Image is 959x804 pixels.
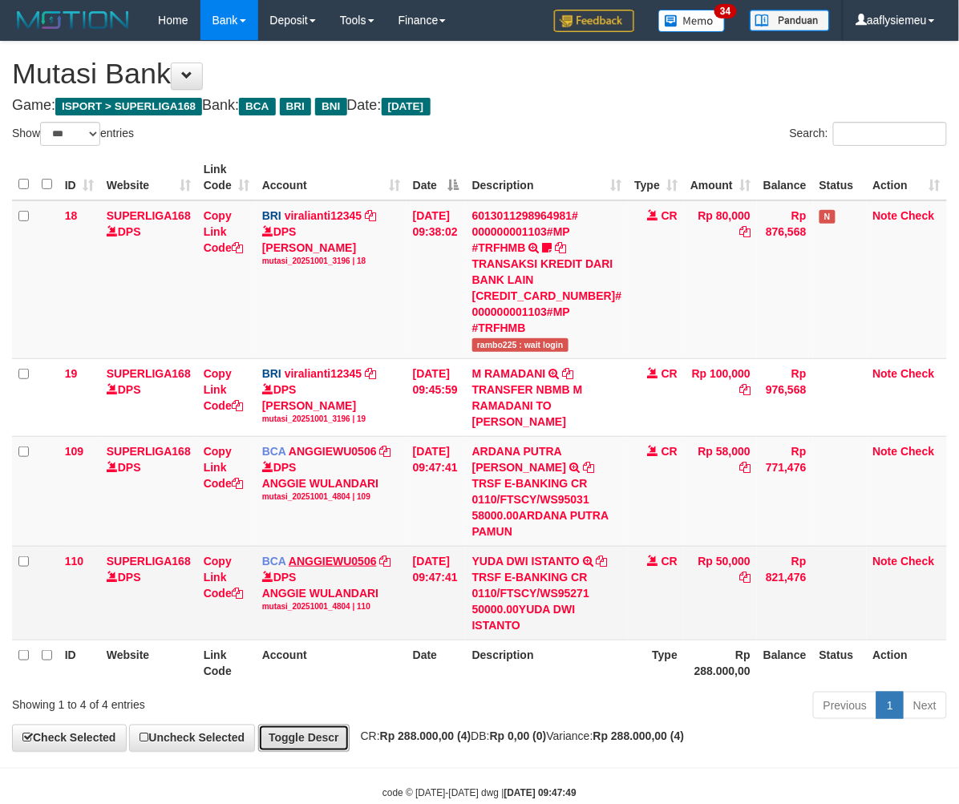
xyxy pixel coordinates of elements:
th: Status [813,640,867,685]
td: Rp 100,000 [684,358,757,436]
a: Toggle Descr [258,725,350,752]
span: CR [662,555,678,568]
a: Note [873,209,898,222]
a: Copy viralianti12345 to clipboard [365,209,376,222]
span: rambo225 : wait login [472,338,569,352]
span: [DATE] [382,98,431,115]
td: [DATE] 09:47:41 [407,546,466,640]
td: [DATE] 09:47:41 [407,436,466,546]
div: TRSF E-BANKING CR 0110/FTSCY/WS95031 58000.00ARDANA PUTRA PAMUN [472,475,622,539]
td: Rp 821,476 [757,546,813,640]
a: Check [901,555,935,568]
a: Check [901,367,935,380]
strong: Rp 288.000,00 (4) [593,730,685,743]
td: Rp 976,568 [757,358,813,436]
div: DPS [PERSON_NAME] [262,224,400,267]
a: SUPERLIGA168 [107,367,191,380]
th: Description: activate to sort column ascending [466,155,629,200]
img: panduan.png [750,10,830,31]
span: BCA [239,98,275,115]
a: Copy 6013011298964981# 000000001103#MP #TRFHMB to clipboard [555,241,566,254]
strong: Rp 0,00 (0) [490,730,547,743]
th: Balance [757,640,813,685]
th: Account [256,640,407,685]
td: DPS [100,358,197,436]
div: TRANSAKSI KREDIT DARI BANK LAIN [CREDIT_CARD_NUMBER]# 000000001103#MP #TRFHMB [472,256,622,336]
th: ID: activate to sort column ascending [59,155,100,200]
strong: [DATE] 09:47:49 [504,788,577,799]
span: ISPORT > SUPERLIGA168 [55,98,202,115]
div: mutasi_20251001_4804 | 109 [262,491,400,503]
img: MOTION_logo.png [12,8,134,32]
a: Note [873,555,898,568]
a: Copy Link Code [204,445,243,490]
span: CR: DB: Variance: [353,730,685,743]
th: Action: activate to sort column ascending [867,155,947,200]
a: SUPERLIGA168 [107,445,191,458]
a: M RAMADANI [472,367,546,380]
td: [DATE] 09:38:02 [407,200,466,359]
a: Next [903,692,947,719]
a: Check [901,445,935,458]
span: BRI [280,98,311,115]
a: 1 [876,692,904,719]
td: DPS [100,436,197,546]
th: Date [407,640,466,685]
a: Check Selected [12,725,127,752]
small: code © [DATE]-[DATE] dwg | [382,788,577,799]
a: 6013011298964981# 000000001103#MP #TRFHMB [472,209,578,254]
span: 110 [65,555,83,568]
div: DPS [PERSON_NAME] [262,382,400,425]
td: DPS [100,200,197,359]
th: Balance [757,155,813,200]
div: Showing 1 to 4 of 4 entries [12,690,387,713]
a: YUDA DWI ISTANTO [472,555,580,568]
th: Link Code: activate to sort column ascending [197,155,256,200]
input: Search: [833,122,947,146]
th: Type: activate to sort column ascending [628,155,684,200]
th: Account: activate to sort column ascending [256,155,407,200]
a: ANGGIEWU0506 [289,555,377,568]
a: Copy M RAMADANI to clipboard [562,367,573,380]
strong: Rp 288.000,00 (4) [380,730,471,743]
th: Type [628,640,684,685]
span: BRI [262,367,281,380]
span: CR [662,445,678,458]
select: Showentries [40,122,100,146]
th: Description [466,640,629,685]
a: Copy YUDA DWI ISTANTO to clipboard [597,555,608,568]
span: 19 [65,367,78,380]
span: 109 [65,445,83,458]
td: [DATE] 09:45:59 [407,358,466,436]
th: Date: activate to sort column descending [407,155,466,200]
th: Rp 288.000,00 [684,640,757,685]
span: Has Note [819,210,836,224]
span: BRI [262,209,281,222]
span: BCA [262,445,286,458]
a: Previous [813,692,877,719]
label: Show entries [12,122,134,146]
a: Copy ANGGIEWU0506 to clipboard [380,445,391,458]
a: Uncheck Selected [129,725,255,752]
a: Note [873,367,898,380]
img: Button%20Memo.svg [658,10,726,32]
div: DPS ANGGIE WULANDARI [262,569,400,612]
th: Status [813,155,867,200]
th: Website: activate to sort column ascending [100,155,197,200]
th: ID [59,640,100,685]
a: Copy Link Code [204,555,243,600]
span: 34 [714,4,736,18]
td: DPS [100,546,197,640]
td: Rp 80,000 [684,200,757,359]
td: Rp 50,000 [684,546,757,640]
h1: Mutasi Bank [12,58,947,90]
a: viralianti12345 [285,209,362,222]
a: Copy Rp 100,000 to clipboard [739,383,751,396]
span: CR [662,209,678,222]
a: Copy Link Code [204,367,243,412]
span: 18 [65,209,78,222]
a: ARDANA PUTRA [PERSON_NAME] [472,445,566,474]
a: SUPERLIGA168 [107,209,191,222]
a: ANGGIEWU0506 [289,445,377,458]
a: SUPERLIGA168 [107,555,191,568]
